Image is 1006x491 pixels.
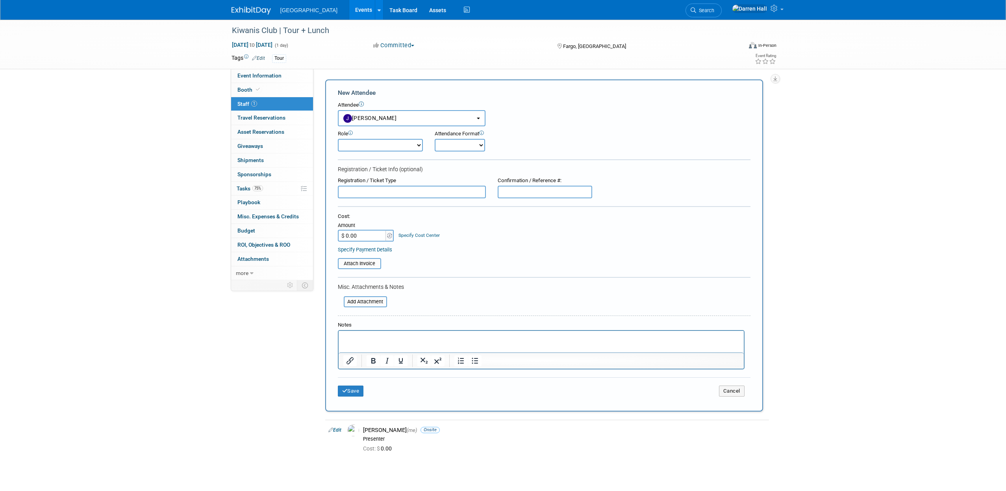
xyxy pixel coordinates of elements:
[398,233,440,238] a: Specify Cost Center
[236,270,248,276] span: more
[237,185,263,192] span: Tasks
[380,355,394,366] button: Italic
[248,42,256,48] span: to
[231,111,313,125] a: Travel Reservations
[685,4,722,17] a: Search
[338,222,395,230] div: Amount
[237,213,299,220] span: Misc. Expenses & Credits
[363,445,381,452] span: Cost: $
[338,247,392,253] a: Specify Payment Details
[297,280,313,290] td: Toggle Event Tabs
[732,4,767,13] img: Darren Hall
[435,130,529,138] div: Attendance Format
[343,355,357,366] button: Insert/edit link
[338,213,750,220] div: Cost:
[252,185,263,191] span: 75%
[498,177,592,185] div: Confirmation / Reference #:
[283,280,297,290] td: Personalize Event Tab Strip
[237,87,261,93] span: Booth
[363,426,766,434] div: [PERSON_NAME]
[367,355,380,366] button: Bold
[231,168,313,181] a: Sponsorships
[328,427,341,433] a: Edit
[417,355,431,366] button: Subscript
[232,7,271,15] img: ExhibitDay
[237,171,271,177] span: Sponsorships
[256,87,260,92] i: Booth reservation complete
[338,283,750,291] div: Misc. Attachments & Notes
[237,227,255,234] span: Budget
[431,355,445,366] button: Superscript
[229,24,730,38] div: Kiwanis Club | Tour + Lunch
[237,256,269,262] span: Attachments
[363,445,395,452] span: 0.00
[237,129,284,135] span: Asset Reservations
[231,210,313,223] a: Misc. Expenses & Credits
[252,55,265,61] a: Edit
[231,224,313,238] a: Budget
[749,42,757,48] img: Format-Inperson.png
[363,436,766,442] div: Presenter
[454,355,468,366] button: Numbered list
[338,110,485,126] button: [PERSON_NAME]
[563,43,626,49] span: Fargo, [GEOGRAPHIC_DATA]
[338,386,364,397] button: Save
[231,97,313,111] a: Staff1
[231,139,313,153] a: Giveaways
[371,41,417,50] button: Committed
[232,54,265,63] td: Tags
[338,177,486,185] div: Registration / Ticket Type
[231,182,313,196] a: Tasks75%
[231,69,313,83] a: Event Information
[758,42,776,48] div: In-Person
[231,266,313,280] a: more
[231,125,313,139] a: Asset Reservations
[237,157,264,163] span: Shipments
[251,101,257,107] span: 1
[338,89,750,97] div: New Attendee
[338,102,750,109] div: Attendee
[231,83,313,97] a: Booth
[237,101,257,107] span: Staff
[755,54,776,58] div: Event Rating
[274,43,288,48] span: (1 day)
[231,196,313,209] a: Playbook
[343,115,397,121] span: [PERSON_NAME]
[696,7,714,13] span: Search
[338,321,745,329] div: Notes
[407,427,417,433] span: (me)
[237,199,260,205] span: Playbook
[719,386,745,397] button: Cancel
[237,114,285,121] span: Travel Reservations
[272,54,286,63] div: Tour
[232,41,273,48] span: [DATE] [DATE]
[468,355,482,366] button: Bullet list
[237,242,290,248] span: ROI, Objectives & ROO
[339,331,744,353] iframe: Rich Text Area
[231,153,313,167] a: Shipments
[421,427,440,433] span: Onsite
[231,238,313,252] a: ROI, Objectives & ROO
[338,130,423,138] div: Role
[338,165,750,173] div: Registration / Ticket Info (optional)
[231,252,313,266] a: Attachments
[237,72,282,79] span: Event Information
[237,143,263,149] span: Giveaways
[280,7,338,13] span: [GEOGRAPHIC_DATA]
[394,355,408,366] button: Underline
[696,41,777,53] div: Event Format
